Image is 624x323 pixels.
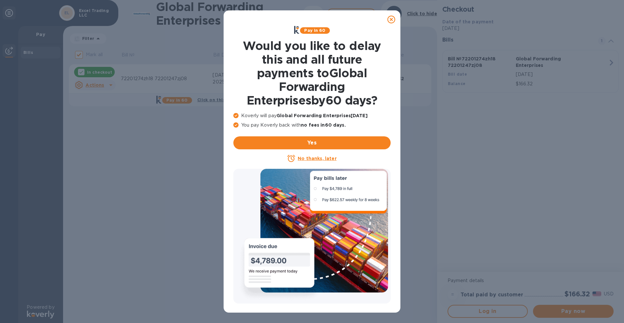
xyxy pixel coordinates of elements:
b: Global Forwarding Enterprises [DATE] [277,113,368,118]
p: Koverly will pay [233,112,391,119]
span: Yes [239,139,385,147]
u: No thanks, later [298,156,336,161]
b: no fees in 60 days . [301,122,345,128]
b: Pay in 60 [304,28,325,33]
h1: Would you like to delay this and all future payments to Global Forwarding Enterprises by 60 days ? [233,39,391,107]
p: You pay Koverly back with [233,122,391,129]
button: Yes [233,136,391,149]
